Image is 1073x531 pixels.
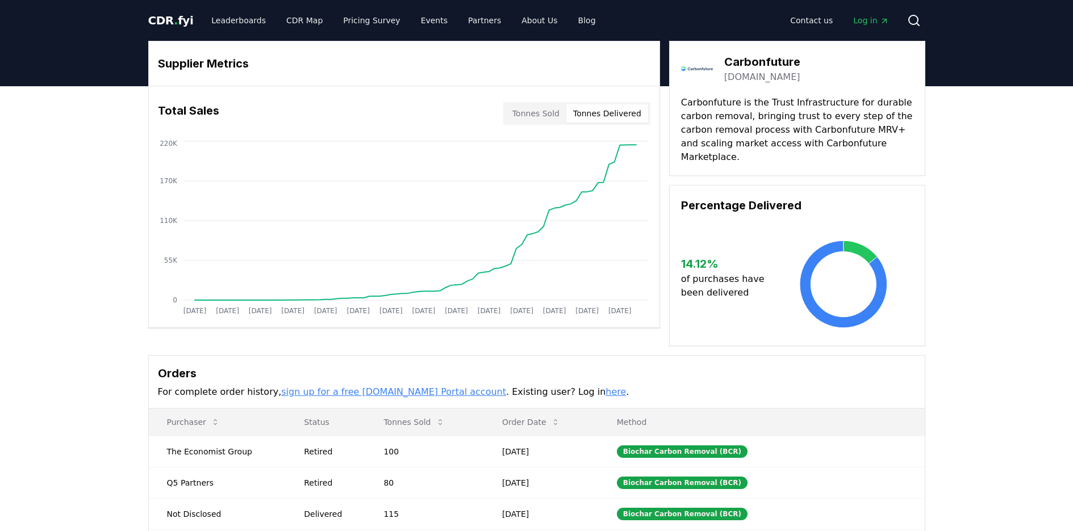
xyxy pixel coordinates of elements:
tspan: [DATE] [346,307,370,315]
td: 115 [365,498,483,529]
nav: Main [781,10,897,31]
a: CDR.fyi [148,12,194,28]
div: Delivered [304,508,356,520]
tspan: [DATE] [575,307,599,315]
a: here [606,386,626,397]
tspan: [DATE] [216,307,239,315]
td: Not Disclosed [149,498,286,529]
tspan: 220K [160,140,178,147]
a: CDR Map [277,10,332,31]
tspan: [DATE] [477,307,500,315]
td: [DATE] [484,467,599,498]
tspan: [DATE] [281,307,304,315]
td: [DATE] [484,498,599,529]
tspan: 170K [160,177,178,185]
tspan: [DATE] [445,307,468,315]
div: Retired [304,446,356,457]
td: 100 [365,436,483,467]
h3: Total Sales [158,102,219,125]
a: Contact us [781,10,842,31]
tspan: 55K [164,256,177,264]
a: Pricing Survey [334,10,409,31]
h3: Carbonfuture [724,53,800,70]
td: The Economist Group [149,436,286,467]
div: Biochar Carbon Removal (BCR) [617,445,748,458]
a: sign up for a free [DOMAIN_NAME] Portal account [281,386,506,397]
button: Tonnes Sold [506,104,566,123]
p: Status [295,416,356,428]
tspan: 110K [160,217,178,225]
h3: 14.12 % [681,255,774,272]
tspan: [DATE] [608,307,631,315]
img: Carbonfuture-logo [681,53,713,85]
a: About Us [512,10,566,31]
tspan: [DATE] [510,307,533,315]
p: For complete order history, . Existing user? Log in . [158,385,916,399]
button: Purchaser [158,411,229,433]
td: [DATE] [484,436,599,467]
a: Blog [569,10,605,31]
a: Log in [844,10,897,31]
tspan: [DATE] [542,307,566,315]
tspan: [DATE] [248,307,272,315]
div: Biochar Carbon Removal (BCR) [617,477,748,489]
span: . [174,14,178,27]
td: 80 [365,467,483,498]
button: Order Date [493,411,569,433]
a: Leaderboards [202,10,275,31]
a: [DOMAIN_NAME] [724,70,800,84]
tspan: [DATE] [314,307,337,315]
span: Log in [853,15,888,26]
button: Tonnes Delivered [566,104,648,123]
td: Q5 Partners [149,467,286,498]
div: Retired [304,477,356,488]
tspan: [DATE] [412,307,435,315]
tspan: [DATE] [379,307,403,315]
div: Biochar Carbon Removal (BCR) [617,508,748,520]
p: Carbonfuture is the Trust Infrastructure for durable carbon removal, bringing trust to every step... [681,96,913,164]
span: CDR fyi [148,14,194,27]
a: Events [412,10,457,31]
h3: Orders [158,365,916,382]
a: Partners [459,10,510,31]
p: of purchases have been delivered [681,272,774,300]
tspan: [DATE] [183,307,206,315]
button: Tonnes Sold [374,411,453,433]
nav: Main [202,10,604,31]
h3: Supplier Metrics [158,55,650,72]
tspan: 0 [173,296,177,304]
p: Method [608,416,916,428]
h3: Percentage Delivered [681,197,913,214]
